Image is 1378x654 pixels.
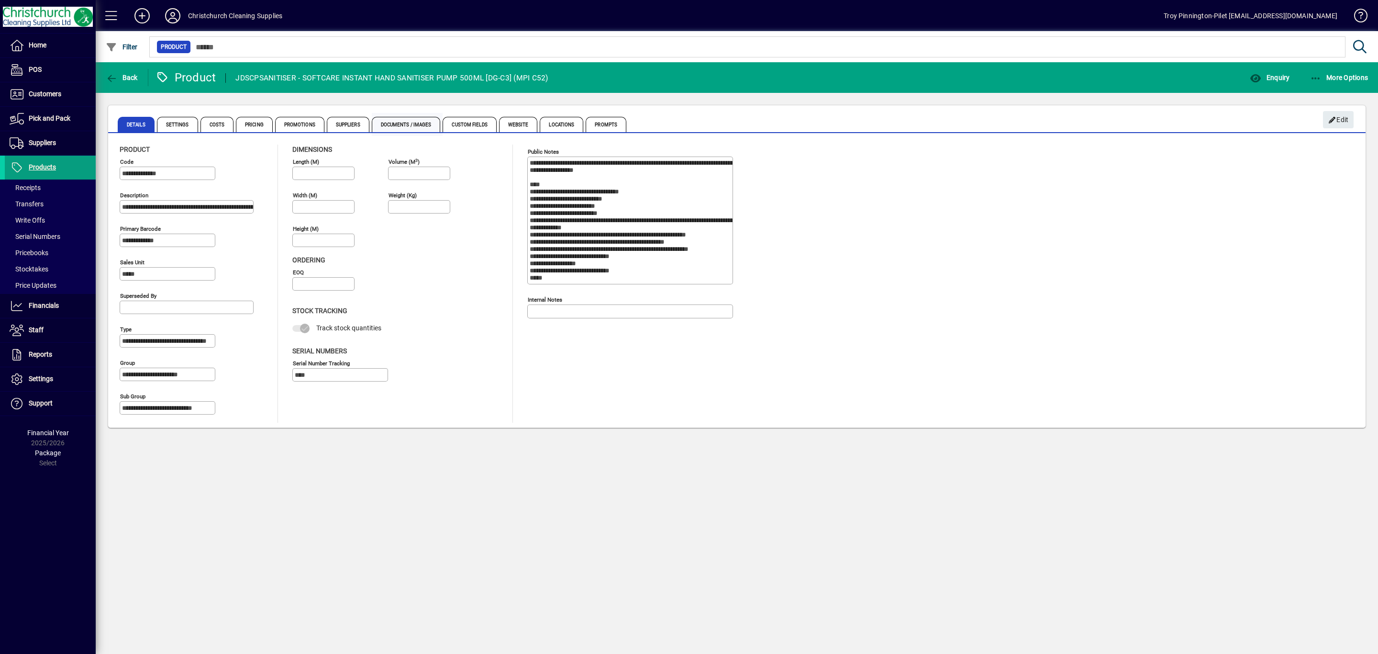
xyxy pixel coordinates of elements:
[499,117,538,132] span: Website
[120,259,144,266] mat-label: Sales unit
[120,158,133,165] mat-label: Code
[292,347,347,355] span: Serial Numbers
[293,226,319,232] mat-label: Height (m)
[5,367,96,391] a: Settings
[5,228,96,245] a: Serial Numbers
[10,233,60,240] span: Serial Numbers
[156,70,216,85] div: Product
[292,256,325,264] span: Ordering
[120,326,132,333] mat-label: Type
[29,139,56,147] span: Suppliers
[5,180,96,196] a: Receipts
[10,200,44,208] span: Transfers
[236,117,273,132] span: Pricing
[29,350,52,358] span: Reports
[292,307,347,315] span: Stock Tracking
[29,375,53,383] span: Settings
[120,226,161,232] mat-label: Primary barcode
[5,392,96,416] a: Support
[1347,2,1366,33] a: Knowledge Base
[5,318,96,342] a: Staff
[29,114,70,122] span: Pick and Pack
[5,34,96,57] a: Home
[415,158,418,162] sup: 3
[235,70,548,86] div: JDSCPSANITISER - SOFTCARE INSTANT HAND SANITISER PUMP 500ML [DG-C3] (MPI C52)
[5,343,96,367] a: Reports
[29,302,59,309] span: Financials
[29,41,46,49] span: Home
[5,294,96,318] a: Financials
[35,449,61,457] span: Package
[10,265,48,273] span: Stocktakes
[372,117,441,132] span: Documents / Images
[1328,112,1349,128] span: Edit
[5,131,96,155] a: Suppliers
[293,158,319,165] mat-label: Length (m)
[443,117,496,132] span: Custom Fields
[10,184,41,192] span: Receipts
[103,38,140,56] button: Filter
[120,146,150,153] span: Product
[389,192,417,199] mat-label: Weight (Kg)
[188,8,282,23] div: Christchurch Cleaning Supplies
[586,117,626,132] span: Prompts
[1164,8,1337,23] div: Troy Pinnington-Pilet [EMAIL_ADDRESS][DOMAIN_NAME]
[1247,69,1292,86] button: Enquiry
[29,90,61,98] span: Customers
[1308,69,1371,86] button: More Options
[120,192,148,199] mat-label: Description
[293,269,304,276] mat-label: EOQ
[96,69,148,86] app-page-header-button: Back
[161,42,187,52] span: Product
[120,393,145,400] mat-label: Sub group
[540,117,583,132] span: Locations
[29,326,44,334] span: Staff
[1323,111,1354,128] button: Edit
[292,146,332,153] span: Dimensions
[157,117,198,132] span: Settings
[5,58,96,82] a: POS
[118,117,155,132] span: Details
[10,216,45,224] span: Write Offs
[103,69,140,86] button: Back
[1250,74,1289,81] span: Enquiry
[327,117,369,132] span: Suppliers
[29,66,42,73] span: POS
[29,163,56,171] span: Products
[275,117,324,132] span: Promotions
[293,192,317,199] mat-label: Width (m)
[528,148,559,155] mat-label: Public Notes
[389,158,420,165] mat-label: Volume (m )
[5,82,96,106] a: Customers
[157,7,188,24] button: Profile
[27,429,69,437] span: Financial Year
[5,277,96,293] a: Price Updates
[120,293,156,299] mat-label: Superseded by
[293,360,350,366] mat-label: Serial Number tracking
[200,117,234,132] span: Costs
[5,107,96,131] a: Pick and Pack
[29,399,53,407] span: Support
[10,249,48,257] span: Pricebooks
[106,74,138,81] span: Back
[5,196,96,212] a: Transfers
[5,212,96,228] a: Write Offs
[10,282,56,289] span: Price Updates
[120,360,135,366] mat-label: Group
[106,43,138,51] span: Filter
[316,324,381,332] span: Track stock quantities
[127,7,157,24] button: Add
[528,296,562,303] mat-label: Internal Notes
[1310,74,1368,81] span: More Options
[5,245,96,261] a: Pricebooks
[5,261,96,277] a: Stocktakes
